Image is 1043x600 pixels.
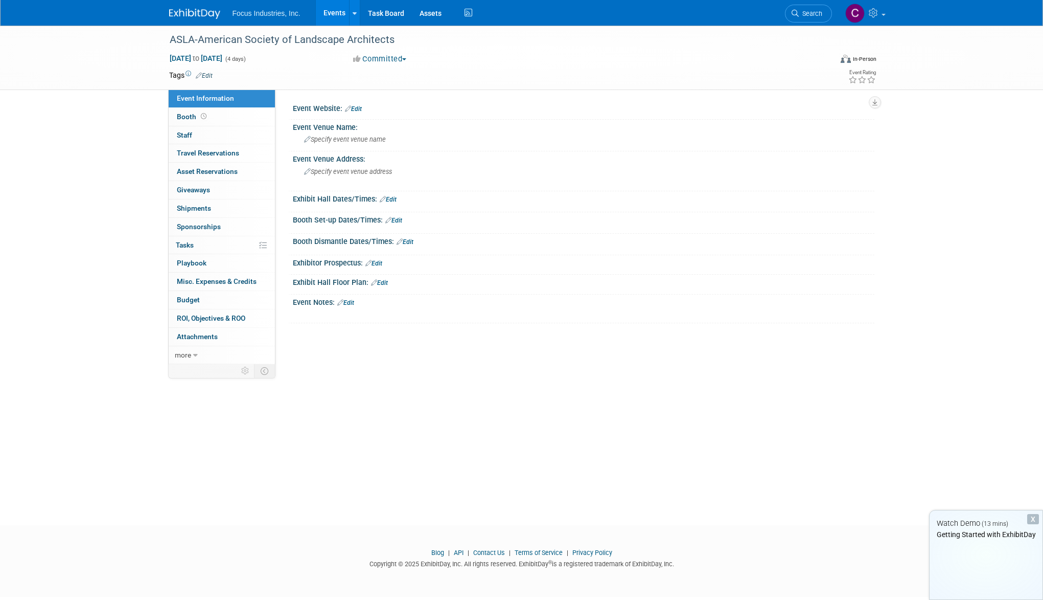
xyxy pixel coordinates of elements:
[293,255,874,269] div: Exhibitor Prospectus:
[799,10,822,17] span: Search
[177,131,192,139] span: Staff
[169,90,275,107] a: Event Information
[169,291,275,309] a: Budget
[772,53,877,69] div: Event Format
[304,136,386,143] span: Specify event venue name
[930,529,1042,540] div: Getting Started with ExhibitDay
[431,549,444,557] a: Blog
[845,4,865,23] img: Christopher Bohn
[169,108,275,126] a: Booth
[293,191,874,205] div: Exhibit Hall Dates/Times:
[169,346,275,364] a: more
[177,186,210,194] span: Giveaways
[177,277,257,285] span: Misc. Expenses & Credits
[175,351,191,359] span: more
[169,254,275,272] a: Playbook
[350,54,410,64] button: Committed
[930,518,1042,529] div: Watch Demo
[337,299,354,306] a: Edit
[293,234,874,247] div: Booth Dismantle Dates/Times:
[169,144,275,162] a: Travel Reservations
[385,217,402,224] a: Edit
[473,549,505,557] a: Contact Us
[196,72,213,79] a: Edit
[169,70,213,80] td: Tags
[177,204,211,212] span: Shipments
[293,151,874,164] div: Event Venue Address:
[982,520,1008,527] span: (13 mins)
[465,549,472,557] span: |
[365,260,382,267] a: Edit
[169,273,275,291] a: Misc. Expenses & Credits
[345,105,362,113] a: Edit
[237,364,254,377] td: Personalize Event Tab Strip
[506,549,513,557] span: |
[177,259,206,267] span: Playbook
[454,549,463,557] a: API
[1027,514,1039,524] div: Dismiss
[177,113,208,121] span: Booth
[224,56,246,62] span: (4 days)
[199,113,208,120] span: Booth not reserved yet
[293,275,874,288] div: Exhibit Hall Floor Plan:
[169,199,275,217] a: Shipments
[233,9,300,17] span: Focus Industries, Inc.
[446,549,452,557] span: |
[572,549,612,557] a: Privacy Policy
[841,55,851,63] img: Format-Inperson.png
[293,212,874,226] div: Booth Set-up Dates/Times:
[380,196,397,203] a: Edit
[293,101,874,114] div: Event Website:
[304,168,392,175] span: Specify event venue address
[169,218,275,236] a: Sponsorships
[293,295,874,308] div: Event Notes:
[852,55,876,63] div: In-Person
[177,94,234,102] span: Event Information
[169,309,275,327] a: ROI, Objectives & ROO
[254,364,275,377] td: Toggle Event Tabs
[371,279,388,286] a: Edit
[293,120,874,132] div: Event Venue Name:
[177,314,245,322] span: ROI, Objectives & ROO
[191,54,201,62] span: to
[515,549,563,557] a: Terms of Service
[397,238,413,246] a: Edit
[785,5,832,23] a: Search
[564,549,571,557] span: |
[177,332,218,341] span: Attachments
[177,167,238,175] span: Asset Reservations
[169,54,223,63] span: [DATE] [DATE]
[169,181,275,199] a: Giveaways
[169,126,275,144] a: Staff
[548,560,552,565] sup: ®
[177,149,239,157] span: Travel Reservations
[169,9,220,19] img: ExhibitDay
[169,328,275,346] a: Attachments
[169,236,275,254] a: Tasks
[166,31,817,49] div: ASLA-American Society of Landscape Architects
[177,296,200,304] span: Budget
[177,223,221,231] span: Sponsorships
[169,163,275,181] a: Asset Reservations
[176,241,194,249] span: Tasks
[848,70,876,75] div: Event Rating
